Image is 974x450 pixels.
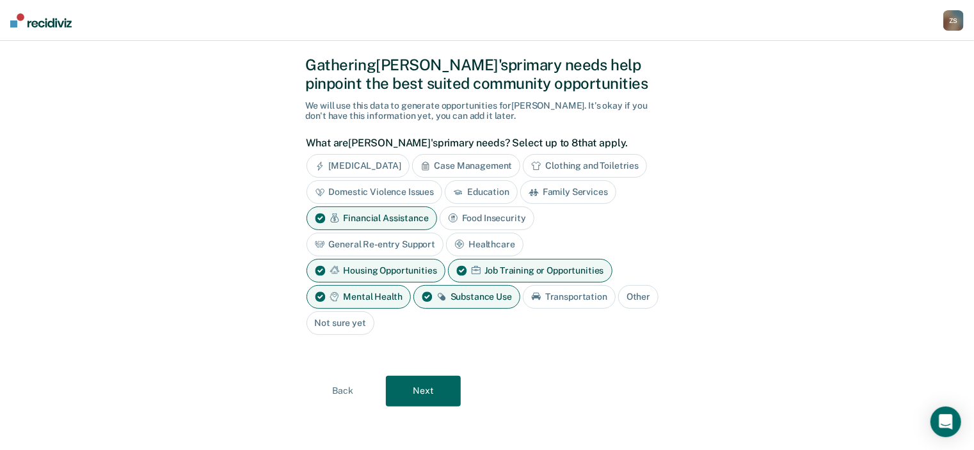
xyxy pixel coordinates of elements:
[448,259,612,283] div: Job Training or Opportunities
[306,376,381,407] button: Back
[523,154,647,178] div: Clothing and Toiletries
[386,376,461,407] button: Next
[943,10,964,31] button: ZS
[523,285,616,309] div: Transportation
[446,233,523,256] div: Healthcare
[943,10,964,31] div: Z S
[413,285,520,309] div: Substance Use
[306,100,669,122] div: We will use this data to generate opportunities for [PERSON_NAME] . It's okay if you don't have t...
[307,233,444,256] div: General Re-entry Support
[618,285,659,309] div: Other
[520,180,616,204] div: Family Services
[10,13,72,27] img: Recidiviz
[440,206,534,230] div: Food Insecurity
[307,180,443,204] div: Domestic Violence Issues
[307,137,662,149] label: What are [PERSON_NAME]'s primary needs? Select up to 8 that apply.
[445,180,518,204] div: Education
[307,311,374,335] div: Not sure yet
[930,407,961,437] div: Open Intercom Messenger
[306,56,669,93] div: Gathering [PERSON_NAME]'s primary needs help pinpoint the best suited community opportunities
[307,206,437,230] div: Financial Assistance
[307,154,410,178] div: [MEDICAL_DATA]
[307,259,445,283] div: Housing Opportunities
[412,154,521,178] div: Case Management
[307,285,411,309] div: Mental Health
